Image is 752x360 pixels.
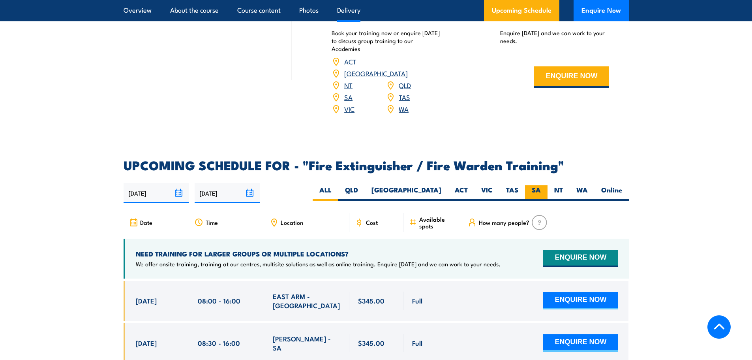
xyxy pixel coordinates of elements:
a: ACT [344,57,356,66]
h2: UPCOMING SCHEDULE FOR - "Fire Extinguisher / Fire Warden Training" [124,159,629,170]
span: Time [206,219,218,226]
label: NT [548,185,570,201]
span: Location [281,219,303,226]
span: [PERSON_NAME] - SA [273,334,341,352]
h4: NEED TRAINING FOR LARGER GROUPS OR MULTIPLE LOCATIONS? [136,249,501,258]
a: NT [344,80,353,90]
span: Available spots [419,216,457,229]
span: $345.00 [358,338,384,347]
label: VIC [474,185,499,201]
a: VIC [344,104,354,113]
span: [DATE] [136,338,157,347]
label: SA [525,185,548,201]
span: Cost [366,219,378,226]
label: Online [594,185,629,201]
input: To date [195,183,260,203]
span: Full [412,338,422,347]
span: Date [140,219,152,226]
span: $345.00 [358,296,384,305]
button: ENQUIRE NOW [543,250,618,267]
label: ALL [313,185,338,201]
label: ACT [448,185,474,201]
label: [GEOGRAPHIC_DATA] [365,185,448,201]
span: 08:00 - 16:00 [198,296,240,305]
button: ENQUIRE NOW [543,292,618,309]
a: QLD [399,80,411,90]
input: From date [124,183,189,203]
span: EAST ARM - [GEOGRAPHIC_DATA] [273,292,341,310]
button: ENQUIRE NOW [534,66,609,88]
a: [GEOGRAPHIC_DATA] [344,68,408,78]
p: Enquire [DATE] and we can work to your needs. [500,29,609,45]
span: How many people? [479,219,529,226]
span: [DATE] [136,296,157,305]
span: 08:30 - 16:00 [198,338,240,347]
p: We offer onsite training, training at our centres, multisite solutions as well as online training... [136,260,501,268]
button: ENQUIRE NOW [543,334,618,352]
a: SA [344,92,353,102]
span: Full [412,296,422,305]
a: TAS [399,92,410,102]
p: Book your training now or enquire [DATE] to discuss group training to our Academies [332,29,441,53]
label: QLD [338,185,365,201]
label: TAS [499,185,525,201]
a: WA [399,104,409,113]
label: WA [570,185,594,201]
